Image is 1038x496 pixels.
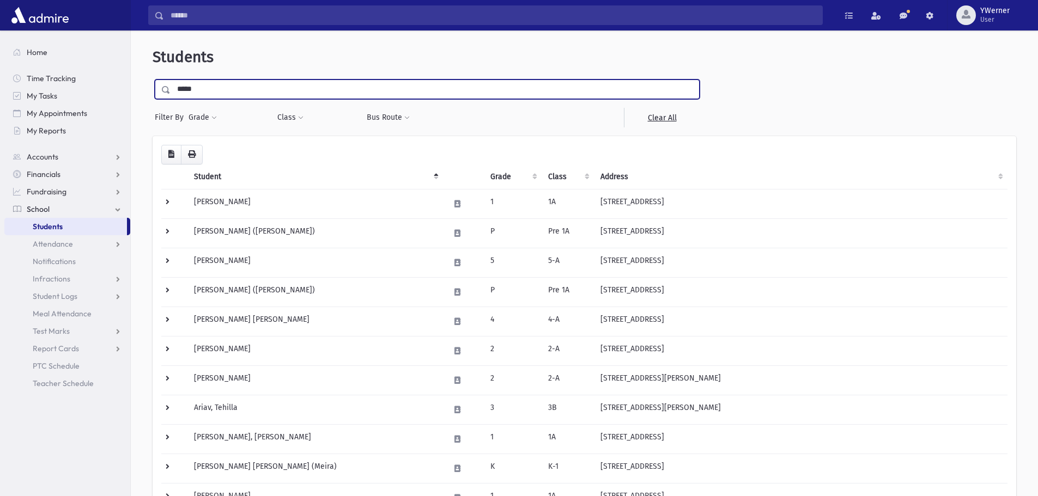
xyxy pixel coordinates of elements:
td: 1A [542,189,594,218]
button: Grade [188,108,217,127]
span: Notifications [33,256,76,266]
td: 2 [484,336,542,365]
td: 3 [484,395,542,424]
a: Home [4,44,130,61]
td: 1 [484,189,542,218]
td: [STREET_ADDRESS] [594,248,1007,277]
span: Attendance [33,239,73,249]
th: Grade: activate to sort column ascending [484,164,542,189]
span: Infractions [33,274,70,284]
span: Financials [27,169,60,179]
span: Students [33,222,63,231]
input: Search [164,5,822,25]
td: Pre 1A [542,218,594,248]
td: [PERSON_NAME] [187,336,443,365]
td: 2-A [542,336,594,365]
span: Filter By [155,112,188,123]
td: P [484,277,542,307]
span: PTC Schedule [33,361,80,371]
a: Test Marks [4,322,130,340]
span: My Tasks [27,91,57,101]
a: Fundraising [4,183,130,200]
th: Class: activate to sort column ascending [542,164,594,189]
button: Print [181,145,203,164]
span: My Reports [27,126,66,136]
td: [PERSON_NAME] [PERSON_NAME] [187,307,443,336]
td: [PERSON_NAME] [187,365,443,395]
span: YWerner [980,7,1010,15]
td: K-1 [542,454,594,483]
a: Notifications [4,253,130,270]
span: Teacher Schedule [33,378,94,388]
td: [PERSON_NAME], [PERSON_NAME] [187,424,443,454]
span: Home [27,47,47,57]
a: Time Tracking [4,70,130,87]
td: K [484,454,542,483]
a: Meal Attendance [4,305,130,322]
td: 1A [542,424,594,454]
td: [PERSON_NAME] [187,248,443,277]
a: Report Cards [4,340,130,357]
td: [PERSON_NAME] ([PERSON_NAME]) [187,218,443,248]
span: Meal Attendance [33,309,92,319]
a: Clear All [624,108,700,127]
td: [STREET_ADDRESS] [594,336,1007,365]
span: Report Cards [33,344,79,353]
a: Accounts [4,148,130,166]
td: 2 [484,365,542,395]
td: [PERSON_NAME] ([PERSON_NAME]) [187,277,443,307]
td: [STREET_ADDRESS] [594,424,1007,454]
td: Ariav, Tehilla [187,395,443,424]
a: My Tasks [4,87,130,105]
span: My Appointments [27,108,87,118]
span: Accounts [27,152,58,162]
td: [STREET_ADDRESS] [594,189,1007,218]
td: P [484,218,542,248]
td: 2-A [542,365,594,395]
span: Fundraising [27,187,66,197]
td: [STREET_ADDRESS][PERSON_NAME] [594,365,1007,395]
td: 4-A [542,307,594,336]
a: Student Logs [4,287,130,305]
th: Student: activate to sort column descending [187,164,443,189]
td: [PERSON_NAME] [PERSON_NAME] (Meira) [187,454,443,483]
td: 5 [484,248,542,277]
img: AdmirePro [9,4,71,26]
span: User [980,15,1010,24]
span: Students [153,48,214,66]
button: Bus Route [366,108,410,127]
td: Pre 1A [542,277,594,307]
span: School [27,204,50,214]
button: Class [277,108,304,127]
span: Time Tracking [27,74,76,83]
td: 1 [484,424,542,454]
a: My Appointments [4,105,130,122]
td: [STREET_ADDRESS] [594,218,1007,248]
td: [STREET_ADDRESS] [594,277,1007,307]
button: CSV [161,145,181,164]
a: Students [4,218,127,235]
span: Student Logs [33,291,77,301]
span: Test Marks [33,326,70,336]
td: [PERSON_NAME] [187,189,443,218]
a: Teacher Schedule [4,375,130,392]
td: [STREET_ADDRESS] [594,454,1007,483]
a: Financials [4,166,130,183]
a: Attendance [4,235,130,253]
a: School [4,200,130,218]
th: Address: activate to sort column ascending [594,164,1007,189]
a: My Reports [4,122,130,139]
a: Infractions [4,270,130,287]
a: PTC Schedule [4,357,130,375]
td: 4 [484,307,542,336]
td: [STREET_ADDRESS] [594,307,1007,336]
td: [STREET_ADDRESS][PERSON_NAME] [594,395,1007,424]
td: 5-A [542,248,594,277]
td: 3B [542,395,594,424]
